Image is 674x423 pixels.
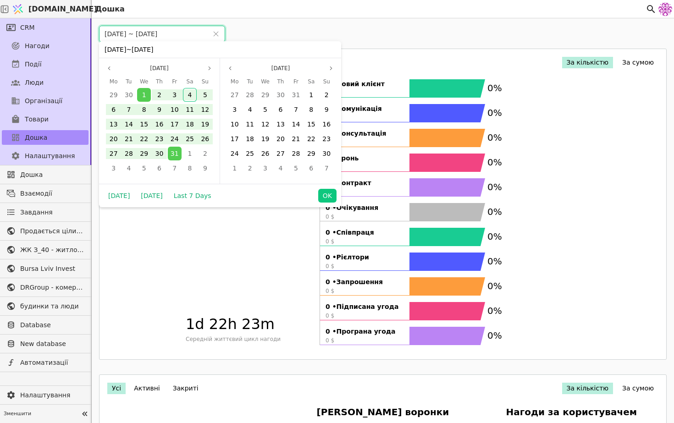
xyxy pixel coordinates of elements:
[182,132,197,146] div: 25 Oct 2025
[168,383,203,394] button: Закриті
[309,91,313,99] span: 1
[156,76,163,87] span: Th
[167,161,182,176] div: 07 Nov 2025
[167,76,182,88] div: Friday
[157,91,161,99] span: 2
[246,121,254,128] span: 11
[110,76,118,87] span: Mo
[326,253,404,262] strong: 0 • Рієлтори
[207,66,212,71] svg: page next
[2,205,88,220] a: Завдання
[125,150,133,157] span: 28
[99,26,207,42] input: dd/MM/yyyy ~ dd/MM/yyyy
[157,165,161,172] span: 6
[152,88,167,102] div: 02 Oct 2025
[319,161,334,176] div: 07 Dec 2025
[2,20,88,35] a: CRM
[258,146,273,161] div: 26 Nov 2025
[258,117,273,132] div: 12 Nov 2025
[121,88,136,102] div: 30 Sep 2025
[248,165,252,172] span: 2
[292,121,300,128] span: 14
[155,121,164,128] span: 16
[198,146,213,161] div: 02 Nov 2025
[294,165,298,172] span: 5
[203,150,207,157] span: 2
[227,76,334,176] div: Nov 2025
[308,76,315,87] span: Sa
[288,88,304,102] div: 31 Oct 2025
[227,66,233,71] svg: page previous
[213,31,219,37] button: Clear
[292,135,300,143] span: 21
[325,91,329,99] span: 2
[322,150,331,157] span: 30
[2,280,88,295] a: DRGroup - комерційна нерухоомість
[326,237,404,246] span: 0 $
[487,231,502,242] text: 0%
[326,203,404,213] strong: 0 • Очікування
[227,117,242,132] div: 10 Nov 2025
[182,76,197,88] div: Saturday
[309,106,313,113] span: 8
[129,383,165,394] button: Активні
[307,150,315,157] span: 29
[263,106,267,113] span: 5
[20,339,84,349] span: New database
[2,167,88,182] a: Дошка
[132,46,153,53] span: [DATE]
[288,146,304,161] div: 28 Nov 2025
[125,121,133,128] span: 14
[273,132,288,146] div: 20 Nov 2025
[11,0,25,18] img: Logo
[20,189,84,198] span: Взаємодії
[326,213,404,221] span: 0 $
[227,132,242,146] div: 17 Nov 2025
[246,91,254,99] span: 28
[2,261,88,276] a: Bursa Lviv Invest
[198,88,213,102] div: 05 Oct 2025
[155,135,164,143] span: 23
[104,63,115,74] button: Previous month
[326,287,404,295] span: 0 $
[20,302,84,311] span: будинки та люди
[242,88,257,102] div: 28 Oct 2025
[20,390,84,400] span: Налаштування
[288,132,304,146] div: 21 Nov 2025
[227,146,242,161] div: 24 Nov 2025
[273,161,288,176] div: 04 Dec 2025
[171,135,179,143] span: 24
[20,320,84,330] span: Database
[304,117,319,132] div: 15 Nov 2025
[618,57,658,68] button: За сумою
[171,150,179,157] span: 31
[487,157,502,168] text: 0%
[167,102,182,117] div: 10 Oct 2025
[111,106,116,113] span: 6
[142,106,146,113] span: 8
[136,189,167,203] button: [DATE]
[25,151,75,161] span: Налаштування
[203,165,207,172] span: 9
[25,115,49,124] span: Товари
[326,89,404,97] span: 0 $
[318,189,337,203] button: OK
[261,76,270,87] span: We
[326,188,404,196] span: 0 $
[292,91,300,99] span: 31
[110,150,118,157] span: 27
[326,312,404,320] span: 0 $
[232,165,237,172] span: 1
[201,135,209,143] span: 26
[227,161,242,176] div: 01 Dec 2025
[106,132,121,146] div: 20 Oct 2025
[106,117,121,132] div: 13 Oct 2025
[20,264,84,274] span: Bursa Lviv Invest
[487,107,502,118] text: 0%
[304,161,319,176] div: 06 Dec 2025
[326,79,404,89] strong: 0 • Новий клієнт
[186,135,194,143] span: 25
[121,132,136,146] div: 21 Oct 2025
[326,154,404,163] strong: 0 • Бронь
[137,146,152,161] div: 29 Oct 2025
